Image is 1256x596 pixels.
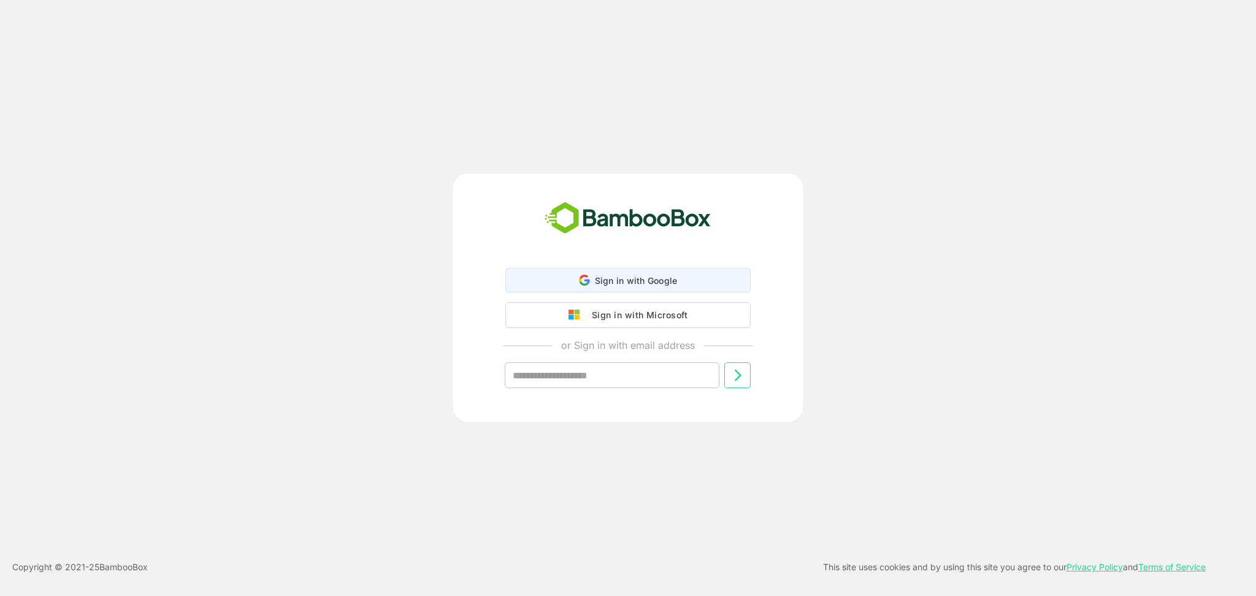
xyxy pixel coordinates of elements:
[505,268,751,292] div: Sign in with Google
[1138,562,1206,572] a: Terms of Service
[569,310,586,321] img: google
[561,338,695,353] p: or Sign in with email address
[12,560,148,575] p: Copyright © 2021- 25 BambooBox
[586,307,687,323] div: Sign in with Microsoft
[823,560,1206,575] p: This site uses cookies and by using this site you agree to our and
[538,198,718,239] img: bamboobox
[595,275,678,286] span: Sign in with Google
[505,302,751,328] button: Sign in with Microsoft
[1066,562,1123,572] a: Privacy Policy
